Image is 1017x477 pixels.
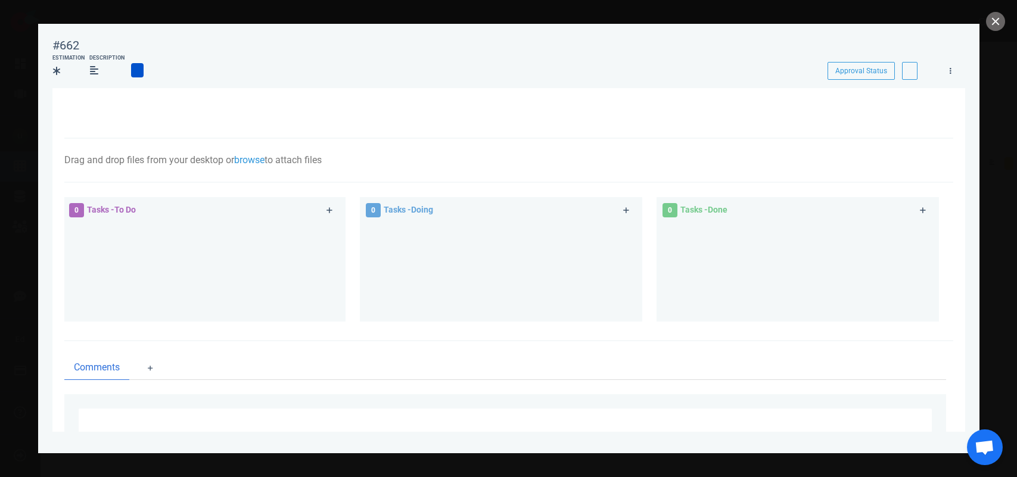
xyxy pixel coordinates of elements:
span: Comments [74,360,120,375]
span: Drag and drop files from your desktop or [64,154,234,166]
div: Aprire la chat [967,429,1003,465]
span: to attach files [265,154,322,166]
span: 0 [663,203,677,217]
button: Approval Status [828,62,895,80]
a: browse [234,154,265,166]
div: Estimation [52,54,85,63]
span: Tasks - Doing [384,205,433,214]
div: #662 [52,38,79,53]
span: Tasks - Done [680,205,727,214]
div: Description [89,54,125,63]
span: 0 [69,203,84,217]
button: close [986,12,1005,31]
span: Tasks - To Do [87,205,136,214]
span: 0 [366,203,381,217]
